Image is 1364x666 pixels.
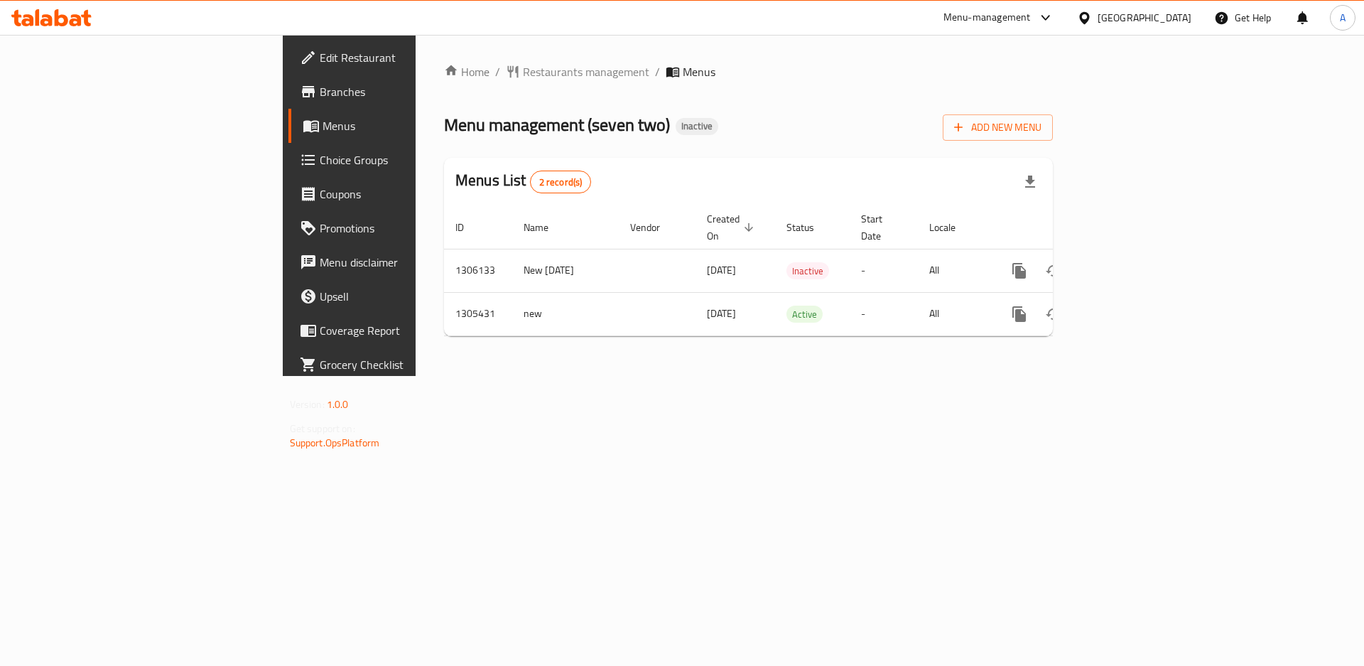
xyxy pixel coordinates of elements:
[683,63,715,80] span: Menus
[929,219,974,236] span: Locale
[786,306,823,323] span: Active
[530,171,592,193] div: Total records count
[323,117,499,134] span: Menus
[444,63,1053,80] nav: breadcrumb
[288,75,511,109] a: Branches
[918,292,991,335] td: All
[1002,254,1036,288] button: more
[991,206,1150,249] th: Actions
[290,395,325,414] span: Version:
[850,292,918,335] td: -
[455,219,482,236] span: ID
[786,263,829,279] span: Inactive
[676,118,718,135] div: Inactive
[861,210,901,245] span: Start Date
[320,322,499,339] span: Coverage Report
[1340,10,1346,26] span: A
[320,220,499,237] span: Promotions
[512,249,619,292] td: New [DATE]
[320,254,499,271] span: Menu disclaimer
[707,304,736,323] span: [DATE]
[288,211,511,245] a: Promotions
[1036,254,1071,288] button: Change Status
[1013,165,1047,199] div: Export file
[707,210,758,245] span: Created On
[288,348,511,382] a: Grocery Checklist
[320,186,499,203] span: Coupons
[288,313,511,348] a: Coverage Report
[954,119,1041,136] span: Add New Menu
[1002,297,1036,331] button: more
[630,219,678,236] span: Vendor
[288,41,511,75] a: Edit Restaurant
[288,279,511,313] a: Upsell
[288,245,511,279] a: Menu disclaimer
[455,170,591,193] h2: Menus List
[655,63,660,80] li: /
[786,262,829,279] div: Inactive
[943,9,1031,26] div: Menu-management
[320,356,499,373] span: Grocery Checklist
[320,83,499,100] span: Branches
[1036,297,1071,331] button: Change Status
[288,143,511,177] a: Choice Groups
[786,219,833,236] span: Status
[320,49,499,66] span: Edit Restaurant
[288,109,511,143] a: Menus
[506,63,649,80] a: Restaurants management
[1098,10,1191,26] div: [GEOGRAPHIC_DATA]
[320,288,499,305] span: Upsell
[290,434,380,452] a: Support.OpsPlatform
[444,206,1150,336] table: enhanced table
[320,151,499,168] span: Choice Groups
[918,249,991,292] td: All
[676,120,718,132] span: Inactive
[943,114,1053,141] button: Add New Menu
[444,109,670,141] span: Menu management ( seven two )
[512,292,619,335] td: new
[327,395,349,414] span: 1.0.0
[524,219,567,236] span: Name
[290,419,355,438] span: Get support on:
[531,176,591,189] span: 2 record(s)
[523,63,649,80] span: Restaurants management
[850,249,918,292] td: -
[707,261,736,279] span: [DATE]
[288,177,511,211] a: Coupons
